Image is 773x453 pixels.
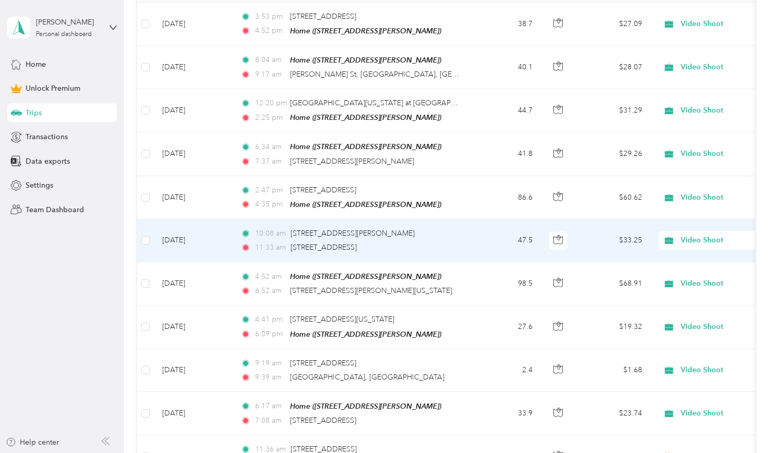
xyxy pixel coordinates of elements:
span: 7:08 am [255,415,285,426]
span: [STREET_ADDRESS] [290,12,356,21]
div: [PERSON_NAME] [36,17,101,28]
span: Unlock Premium [26,83,80,94]
span: 11:33 am [255,242,286,253]
span: [GEOGRAPHIC_DATA][US_STATE] at [GEOGRAPHIC_DATA], [STREET_ADDRESS][US_STATE] [290,99,597,107]
td: $23.74 [577,392,650,435]
div: Personal dashboard [36,31,92,38]
td: 86.6 [472,176,541,219]
td: $1.68 [577,349,650,392]
span: [STREET_ADDRESS] [290,359,356,368]
span: Home ([STREET_ADDRESS][PERSON_NAME]) [290,142,441,151]
span: 4:41 pm [255,314,285,325]
td: [DATE] [154,305,232,349]
span: 4:35 pm [255,199,285,210]
td: 47.5 [472,219,541,262]
span: [STREET_ADDRESS] [291,243,357,252]
span: Transactions [26,131,68,142]
span: 6:52 am [255,285,285,297]
span: Home ([STREET_ADDRESS][PERSON_NAME]) [290,272,441,280]
span: 9:17 am [255,69,285,80]
span: 10:08 am [255,228,286,239]
td: 27.6 [472,305,541,349]
td: [DATE] [154,3,232,46]
span: 4:52 am [255,271,285,283]
td: 44.7 [472,89,541,132]
span: Home ([STREET_ADDRESS][PERSON_NAME]) [290,56,441,64]
td: [DATE] [154,219,232,262]
span: 9:19 am [255,358,285,369]
td: $27.09 [577,3,650,46]
span: Settings [26,180,53,191]
span: 4:52 pm [255,25,285,36]
td: [DATE] [154,349,232,392]
span: 6:34 am [255,141,285,153]
span: 6:17 am [255,400,285,412]
td: 41.8 [472,132,541,176]
td: $33.25 [577,219,650,262]
span: 8:04 am [255,54,285,66]
span: [STREET_ADDRESS] [290,186,356,194]
td: 38.7 [472,3,541,46]
td: 33.9 [472,392,541,435]
td: $60.62 [577,176,650,219]
span: Home ([STREET_ADDRESS][PERSON_NAME]) [290,330,441,338]
span: Home ([STREET_ADDRESS][PERSON_NAME]) [290,27,441,35]
td: $31.29 [577,89,650,132]
span: Home ([STREET_ADDRESS][PERSON_NAME]) [290,200,441,209]
span: 7:37 am [255,156,285,167]
span: Home ([STREET_ADDRESS][PERSON_NAME]) [290,402,441,410]
td: [DATE] [154,89,232,132]
span: 6:09 pm [255,328,285,340]
span: Team Dashboard [26,204,84,215]
span: [GEOGRAPHIC_DATA], [GEOGRAPHIC_DATA] [290,373,444,382]
span: [PERSON_NAME] St, [GEOGRAPHIC_DATA], [GEOGRAPHIC_DATA] [290,70,515,79]
iframe: Everlance-gr Chat Button Frame [715,395,773,453]
td: [DATE] [154,176,232,219]
span: [STREET_ADDRESS] [290,416,356,425]
span: [STREET_ADDRESS][US_STATE] [290,315,394,324]
span: 3:53 pm [255,11,285,22]
td: $68.91 [577,262,650,305]
span: Home [26,59,46,70]
td: $19.32 [577,305,650,349]
td: 2.4 [472,349,541,392]
button: Help center [6,437,59,448]
span: [STREET_ADDRESS][PERSON_NAME][US_STATE] [290,286,452,295]
span: 12:20 pm [255,97,285,109]
span: [STREET_ADDRESS][PERSON_NAME] [290,157,414,166]
span: 9:39 am [255,372,285,383]
td: [DATE] [154,392,232,435]
span: Home ([STREET_ADDRESS][PERSON_NAME]) [290,113,441,121]
span: Data exports [26,156,70,167]
td: 40.1 [472,46,541,89]
td: $29.26 [577,132,650,176]
span: Trips [26,107,42,118]
td: 98.5 [472,262,541,305]
td: [DATE] [154,262,232,305]
span: [STREET_ADDRESS][PERSON_NAME] [291,229,415,238]
td: [DATE] [154,46,232,89]
td: $28.07 [577,46,650,89]
span: 2:47 pm [255,185,285,196]
td: [DATE] [154,132,232,176]
span: 2:25 pm [255,112,285,124]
